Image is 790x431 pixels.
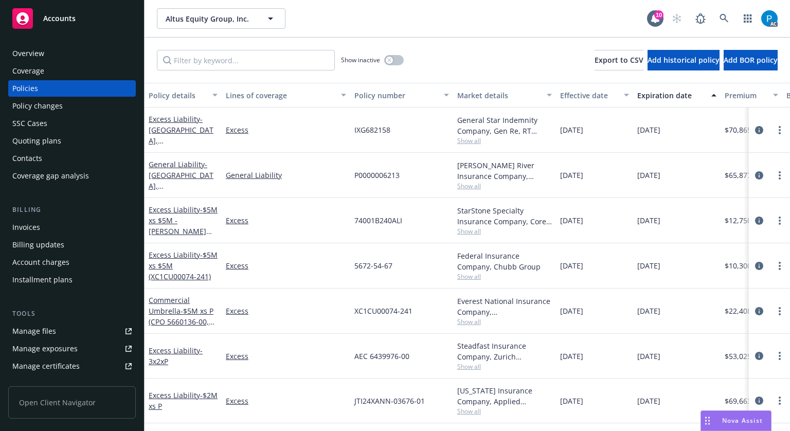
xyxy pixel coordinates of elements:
div: Manage files [12,323,56,339]
div: 10 [654,10,663,20]
a: General Liability [226,170,346,181]
button: Effective date [556,83,633,107]
span: [DATE] [637,351,660,362]
span: $69,663.00 [725,396,762,406]
div: Policies [12,80,38,97]
a: Manage claims [8,375,136,392]
a: General Liability [149,159,213,212]
div: Tools [8,309,136,319]
a: Invoices [8,219,136,236]
a: Policies [8,80,136,97]
span: [DATE] [560,124,583,135]
a: Excess [226,124,346,135]
span: [DATE] [637,215,660,226]
div: Manage claims [12,375,64,392]
div: Billing [8,205,136,215]
span: XC1CU00074-241 [354,306,412,316]
button: Premium [721,83,782,107]
a: circleInformation [753,124,765,136]
a: Excess Liability [149,390,218,411]
span: [DATE] [637,260,660,271]
button: Market details [453,83,556,107]
a: Start snowing [667,8,687,29]
div: StarStone Specialty Insurance Company, Core Specialty, RT Specialty Insurance Services, LLC (RSG ... [457,205,552,227]
a: Excess [226,260,346,271]
span: [DATE] [560,260,583,271]
div: Invoices [12,219,40,236]
a: more [774,350,786,362]
div: Premium [725,90,767,101]
div: Effective date [560,90,618,101]
div: Quoting plans [12,133,61,149]
img: photo [761,10,778,27]
span: [DATE] [637,124,660,135]
span: $12,750.00 [725,215,762,226]
a: Account charges [8,254,136,271]
div: Market details [457,90,541,101]
div: Overview [12,45,44,62]
a: Excess [226,351,346,362]
div: Steadfast Insurance Company, Zurich Insurance Group, RT Specialty Insurance Services, LLC (RSG Sp... [457,340,552,362]
a: Report a Bug [690,8,711,29]
div: Contacts [12,150,42,167]
div: Expiration date [637,90,705,101]
span: - $5M xs $5M - [PERSON_NAME][GEOGRAPHIC_DATA] [149,205,218,258]
a: more [774,214,786,227]
a: Search [714,8,734,29]
span: $65,877.00 [725,170,762,181]
a: circleInformation [753,394,765,407]
span: Show all [457,407,552,416]
a: Commercial Umbrella [149,295,213,348]
div: Everest National Insurance Company, [GEOGRAPHIC_DATA] [457,296,552,317]
span: Show all [457,227,552,236]
a: Installment plans [8,272,136,288]
div: Installment plans [12,272,73,288]
a: circleInformation [753,305,765,317]
button: Nova Assist [701,410,771,431]
span: 74001B240ALI [354,215,402,226]
span: Manage exposures [8,340,136,357]
button: Add historical policy [648,50,720,70]
span: P0000006213 [354,170,400,181]
button: Expiration date [633,83,721,107]
span: Show all [457,136,552,145]
a: Excess [226,396,346,406]
a: SSC Cases [8,115,136,132]
a: Overview [8,45,136,62]
span: Nova Assist [722,416,763,425]
a: Excess Liability [149,250,218,281]
span: $70,865.00 [725,124,762,135]
div: General Star Indemnity Company, Gen Re, RT Specialty Insurance Services, LLC (RSG Specialty, LLC) [457,115,552,136]
span: - $5M xs $5M (XC1CU00074-241) [149,250,218,281]
span: [DATE] [637,306,660,316]
a: circleInformation [753,260,765,272]
span: [DATE] [560,215,583,226]
a: Coverage gap analysis [8,168,136,184]
span: Show all [457,317,552,326]
span: Show inactive [341,56,380,64]
a: more [774,305,786,317]
button: Add BOR policy [724,50,778,70]
div: Federal Insurance Company, Chubb Group [457,250,552,272]
span: JTI24XANN-03676-01 [354,396,425,406]
span: [DATE] [637,170,660,181]
a: circleInformation [753,214,765,227]
div: Coverage gap analysis [12,168,89,184]
a: Excess Liability [149,114,213,167]
span: $53,025.00 [725,351,762,362]
span: [DATE] [560,351,583,362]
a: more [774,260,786,272]
div: [US_STATE] Insurance Company, Applied Underwriters, RT Specialty Insurance Services, LLC (RSG Spe... [457,385,552,407]
a: Manage certificates [8,358,136,374]
span: $22,408.00 [725,306,762,316]
a: more [774,394,786,407]
span: - [GEOGRAPHIC_DATA], [GEOGRAPHIC_DATA] [149,114,213,167]
button: Altus Equity Group, Inc. [157,8,285,29]
a: Accounts [8,4,136,33]
a: Policy changes [8,98,136,114]
span: AEC 6439976-00 [354,351,409,362]
a: circleInformation [753,169,765,182]
span: - [GEOGRAPHIC_DATA], [GEOGRAPHIC_DATA] [149,159,213,212]
div: Policy details [149,90,206,101]
div: Manage certificates [12,358,80,374]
